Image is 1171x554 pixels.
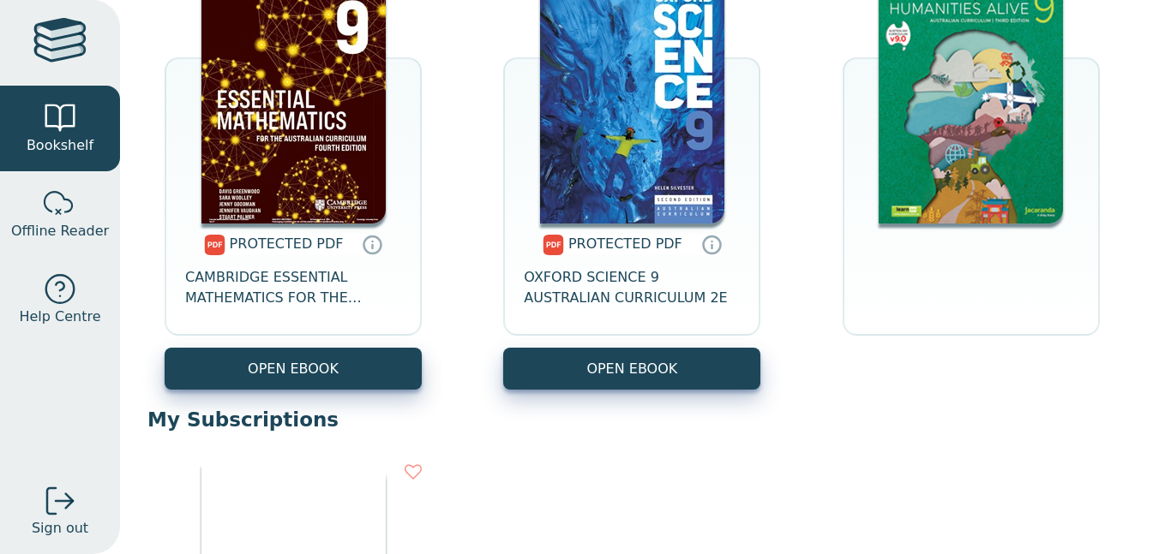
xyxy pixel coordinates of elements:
span: Help Centre [19,307,100,327]
span: CAMBRIDGE ESSENTIAL MATHEMATICS FOR THE AUSTRALIAN CURRICULUM YEAR 9 TEXTBOOK + EBOOK 4E [185,267,401,308]
span: Sign out [32,518,88,539]
img: pdf.svg [204,235,225,255]
p: My Subscriptions [147,407,1144,432]
span: PROTECTED PDF [568,235,682,252]
span: Bookshelf [27,135,93,156]
span: Offline Reader [11,221,109,241]
span: OXFORD SCIENCE 9 AUSTRALIAN CURRICULUM 2E [524,267,740,308]
a: OPEN EBOOK [165,348,422,390]
a: Protected PDFs cannot be printed, copied or shared. They can be accessed online through Education... [701,234,722,254]
a: OPEN EBOOK [503,348,760,390]
span: PROTECTED PDF [230,235,344,252]
a: Protected PDFs cannot be printed, copied or shared. They can be accessed online through Education... [362,234,382,254]
img: pdf.svg [543,235,564,255]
